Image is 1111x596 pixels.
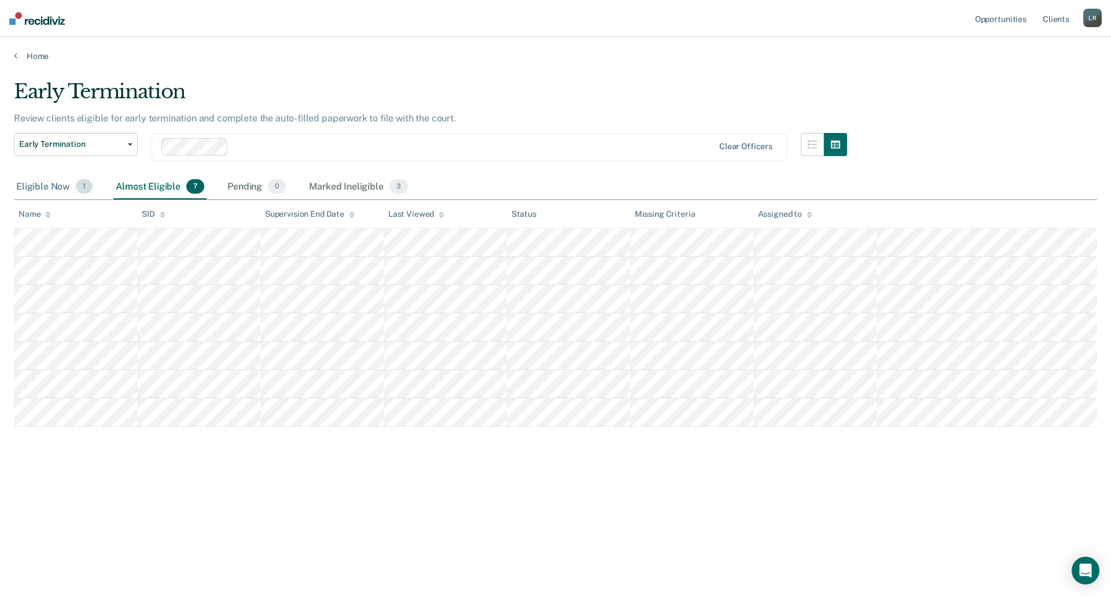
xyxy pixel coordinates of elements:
div: L R [1083,9,1102,27]
div: Clear officers [719,142,772,151]
img: Recidiviz [9,12,65,25]
span: 0 [268,179,286,194]
span: 3 [389,179,408,194]
button: LR [1083,9,1102,27]
div: Status [512,209,536,219]
div: Name [19,209,51,219]
div: Pending0 [225,175,288,200]
button: Early Termination [14,133,138,156]
div: Open Intercom Messenger [1072,557,1099,584]
span: 7 [186,179,204,194]
div: Last Viewed [388,209,444,219]
span: Early Termination [19,139,123,149]
div: Eligible Now1 [14,175,95,200]
div: Early Termination [14,80,847,113]
div: Supervision End Date [265,209,355,219]
div: Almost Eligible7 [113,175,207,200]
div: SID [142,209,165,219]
p: Review clients eligible for early termination and complete the auto-filled paperwork to file with... [14,113,456,124]
div: Missing Criteria [635,209,696,219]
span: 1 [76,179,93,194]
a: Home [14,51,1097,61]
div: Assigned to [758,209,812,219]
div: Marked Ineligible3 [307,175,410,200]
